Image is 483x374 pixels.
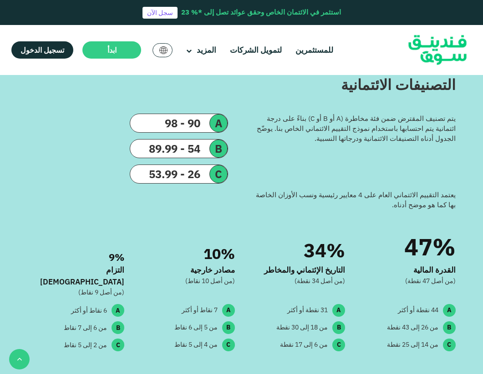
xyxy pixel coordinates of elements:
[209,114,228,132] div: A
[130,115,209,131] div: 90 - 98
[11,41,73,59] a: تسجيل الدخول
[112,304,124,317] div: A
[28,74,456,95] div: التصنيفات الائتمانية
[138,276,235,286] div: (من أصل 10 نقاط)
[398,305,438,315] div: 44 نقطة أو أكثر
[332,321,345,334] div: B
[182,305,218,315] div: 7 نقاط أو أكثر
[181,7,341,18] div: استثمر في الائتمان الخاص وحقق عوائد تصل إلى *% 23
[222,339,235,351] div: C
[249,228,346,264] div: 34%
[287,305,328,315] div: 31 نقطة أو أكثر
[255,114,456,144] div: يتم تصنيف المقترض ضمن فئة مخاطرة (A أو B أو C) بناءً على درجة ائتمانية يتم احتسابها باستخدام نموذ...
[142,7,178,19] a: سجل الآن
[209,140,228,158] div: B
[443,304,456,317] div: A
[222,321,235,334] div: B
[174,323,218,332] div: من 5 إلى 6 نقاط
[9,349,30,369] button: back
[138,264,235,276] div: مصادر خارجية
[28,264,125,288] div: التزام [DEMOGRAPHIC_DATA]
[112,339,124,351] div: C
[293,43,336,58] a: للمستثمرين
[209,165,228,183] div: C
[112,321,124,334] div: B
[443,321,456,334] div: B
[174,340,218,349] div: من 4 إلى 5 نقاط
[64,323,107,333] div: من 6 إلى 7 نقاط
[249,264,346,276] div: التاريخ الإئتماني والمخاطر
[359,264,456,276] div: القدرة المالية
[332,339,345,351] div: C
[28,228,125,264] div: 9%
[138,228,235,264] div: 10%
[159,46,168,54] img: SA Flag
[228,43,284,58] a: لتمويل الشركات
[393,27,482,73] img: Logo
[197,45,216,55] span: المزيد
[359,228,456,264] div: 47%
[280,340,328,349] div: من 6 إلى 17 نقطة
[249,276,346,286] div: (من أصل 34 نقطة)
[107,45,117,55] span: ابدأ
[20,45,64,55] span: تسجيل الدخول
[443,339,456,351] div: C
[332,304,345,317] div: A
[28,288,125,297] div: (من أصل 9 نقاط)
[255,190,456,210] div: يعتمد التقييم الائتماني العام على 4 معايير رئيسية ونسب الأوزان الخاصة بها كما هو موضح أدناه.
[387,323,438,332] div: من 26 إلى 43 نقطة
[130,140,209,157] div: 54 - 89.99
[130,166,209,182] div: 26 - 53.99
[222,304,235,317] div: A
[387,340,438,349] div: من 14 إلى 25 نقطة
[71,306,107,315] div: 6 نقاط أو أكثر
[64,340,107,350] div: من 2 إلى 5 نقاط
[359,276,456,286] div: (من أصل 47 نقطة)
[276,323,328,332] div: من 18 إلى 30 نقطة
